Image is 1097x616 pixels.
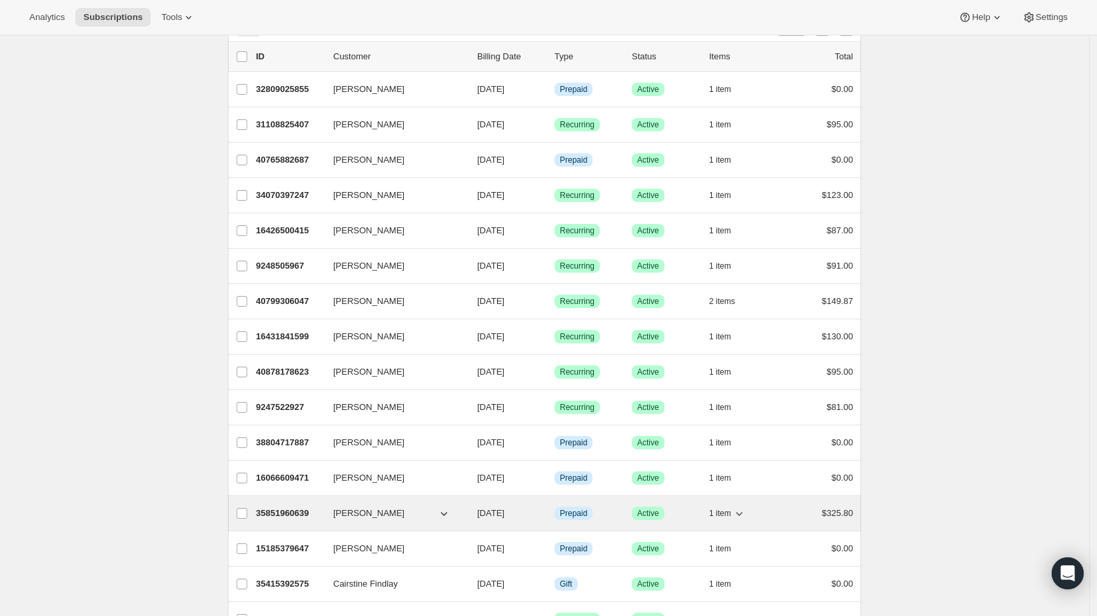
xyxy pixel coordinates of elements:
button: 1 item [709,327,746,346]
div: 16066609471[PERSON_NAME][DATE]InfoPrepaidSuccessActive1 item$0.00 [256,469,853,487]
p: 16066609471 [256,471,323,485]
p: 9248505967 [256,259,323,273]
span: Active [637,155,659,165]
button: [PERSON_NAME] [325,503,459,524]
span: Subscriptions [83,12,143,23]
span: Gift [560,579,572,589]
button: 1 item [709,186,746,205]
span: Recurring [560,119,594,130]
span: [DATE] [477,261,505,271]
span: $95.00 [826,119,853,129]
button: 1 item [709,539,746,558]
span: Analytics [29,12,65,23]
button: 1 item [709,469,746,487]
p: 9247522927 [256,401,323,414]
p: ID [256,50,323,63]
span: Active [637,473,659,483]
span: Recurring [560,331,594,342]
span: $123.00 [822,190,853,200]
p: 35415392575 [256,577,323,591]
span: Prepaid [560,508,587,519]
span: $95.00 [826,367,853,377]
span: Active [637,543,659,554]
span: [PERSON_NAME] [333,507,405,520]
span: $0.00 [831,155,853,165]
span: [DATE] [477,367,505,377]
button: 1 item [709,363,746,381]
span: $0.00 [831,84,853,94]
button: [PERSON_NAME] [325,220,459,241]
span: $0.00 [831,579,853,589]
button: [PERSON_NAME] [325,361,459,383]
button: [PERSON_NAME] [325,538,459,559]
button: 1 item [709,257,746,275]
span: Recurring [560,261,594,271]
div: 32809025855[PERSON_NAME][DATE]InfoPrepaidSuccessActive1 item$0.00 [256,80,853,99]
span: [PERSON_NAME] [333,118,405,131]
span: $325.80 [822,508,853,518]
span: [PERSON_NAME] [333,259,405,273]
div: 34070397247[PERSON_NAME][DATE]SuccessRecurringSuccessActive1 item$123.00 [256,186,853,205]
p: 16431841599 [256,330,323,343]
button: Cairstine Findlay [325,573,459,595]
span: Active [637,367,659,377]
span: [PERSON_NAME] [333,401,405,414]
button: [PERSON_NAME] [325,114,459,135]
span: Active [637,437,659,448]
div: 40765882687[PERSON_NAME][DATE]InfoPrepaidSuccessActive1 item$0.00 [256,151,853,169]
p: 38804717887 [256,436,323,449]
button: 1 item [709,504,746,523]
span: Recurring [560,190,594,201]
span: [PERSON_NAME] [333,330,405,343]
span: [PERSON_NAME] [333,224,405,237]
span: Active [637,331,659,342]
p: 15185379647 [256,542,323,555]
button: [PERSON_NAME] [325,255,459,277]
span: [DATE] [477,190,505,200]
button: 1 item [709,433,746,452]
span: 1 item [709,367,731,377]
span: Prepaid [560,84,587,95]
button: Analytics [21,8,73,27]
span: 1 item [709,543,731,554]
button: 1 item [709,575,746,593]
div: 35851960639[PERSON_NAME][DATE]InfoPrepaidSuccessActive1 item$325.80 [256,504,853,523]
button: 1 item [709,115,746,134]
button: [PERSON_NAME] [325,149,459,171]
div: 15185379647[PERSON_NAME][DATE]InfoPrepaidSuccessActive1 item$0.00 [256,539,853,558]
span: Active [637,579,659,589]
p: 40765882687 [256,153,323,167]
span: Help [972,12,990,23]
span: $0.00 [831,473,853,483]
span: [DATE] [477,473,505,483]
button: Settings [1014,8,1076,27]
button: [PERSON_NAME] [325,432,459,453]
button: Tools [153,8,203,27]
div: 40799306047[PERSON_NAME][DATE]SuccessRecurringSuccessActive2 items$149.87 [256,292,853,311]
span: $149.87 [822,296,853,306]
span: [PERSON_NAME] [333,189,405,202]
button: 1 item [709,398,746,417]
span: Active [637,225,659,236]
span: $0.00 [831,437,853,447]
p: Customer [333,50,467,63]
span: [DATE] [477,225,505,235]
span: Active [637,190,659,201]
span: $91.00 [826,261,853,271]
p: 32809025855 [256,83,323,96]
span: Prepaid [560,155,587,165]
span: [DATE] [477,402,505,412]
p: Total [835,50,853,63]
span: [DATE] [477,84,505,94]
div: 16426500415[PERSON_NAME][DATE]SuccessRecurringSuccessActive1 item$87.00 [256,221,853,240]
span: 1 item [709,261,731,271]
span: 1 item [709,331,731,342]
button: 1 item [709,80,746,99]
span: Recurring [560,296,594,307]
button: 1 item [709,151,746,169]
span: 2 items [709,296,735,307]
span: [PERSON_NAME] [333,542,405,555]
span: [DATE] [477,437,505,447]
span: 1 item [709,84,731,95]
span: Active [637,402,659,413]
